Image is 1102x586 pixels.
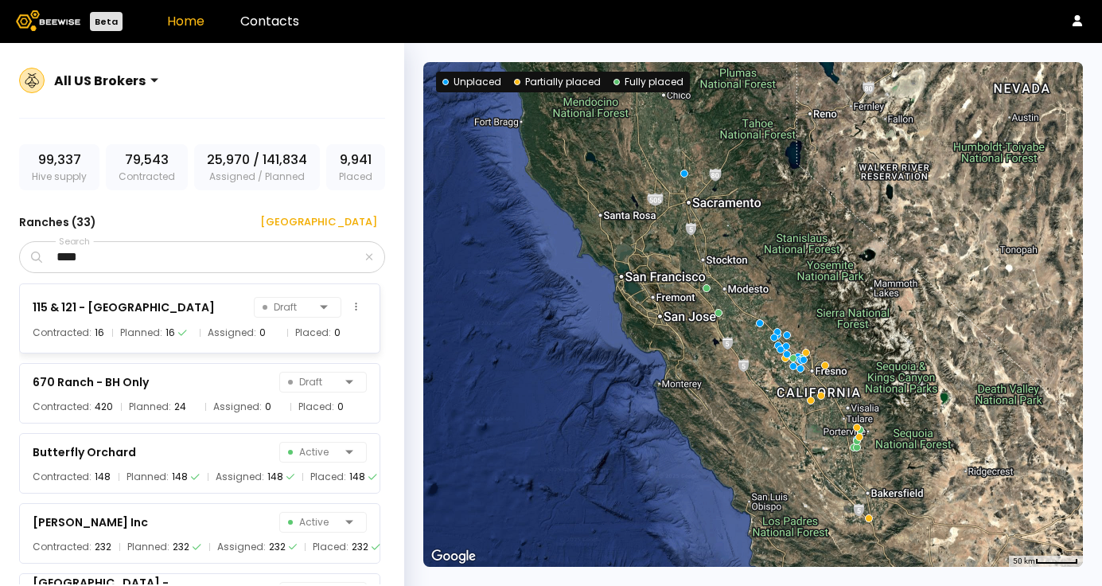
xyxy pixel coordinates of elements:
[313,539,349,555] span: Placed:
[129,399,171,415] span: Planned:
[33,539,92,555] span: Contracted:
[352,539,368,555] div: 232
[295,325,331,341] span: Placed:
[213,399,262,415] span: Assigned:
[125,150,169,170] span: 79,543
[90,12,123,31] div: Beta
[249,214,377,230] div: [GEOGRAPHIC_DATA]
[95,539,111,555] div: 232
[95,399,113,415] div: 420
[33,469,92,485] span: Contracted:
[427,546,480,567] a: Open this area in Google Maps (opens a new window)
[613,75,683,89] div: Fully placed
[326,144,385,190] div: Placed
[207,150,307,170] span: 25,970 / 141,834
[217,539,266,555] span: Assigned:
[95,325,104,341] div: 16
[33,373,149,392] div: 670 Ranch - BH Only
[310,469,346,485] span: Placed:
[16,10,80,31] img: Beewise logo
[106,144,188,190] div: Contracted
[19,144,99,190] div: Hive supply
[269,539,286,555] div: 232
[120,325,162,341] span: Planned:
[127,469,169,485] span: Planned:
[265,399,271,415] div: 0
[349,469,365,485] div: 148
[288,443,339,462] span: Active
[288,513,339,532] span: Active
[263,298,313,317] span: Draft
[174,399,186,415] div: 24
[1013,557,1035,565] span: 50 km
[288,373,339,392] span: Draft
[340,150,372,170] span: 9,941
[267,469,283,485] div: 148
[194,144,320,190] div: Assigned / Planned
[334,325,341,341] div: 0
[298,399,334,415] span: Placed:
[172,469,188,485] div: 148
[38,150,81,170] span: 99,337
[337,399,344,415] div: 0
[442,75,501,89] div: Unplaced
[33,513,148,532] div: [PERSON_NAME] Inc
[33,399,92,415] span: Contracted:
[33,298,215,317] div: 115 & 121 - [GEOGRAPHIC_DATA]
[208,325,256,341] span: Assigned:
[173,539,189,555] div: 232
[95,469,111,485] div: 148
[241,209,385,235] button: [GEOGRAPHIC_DATA]
[259,325,266,341] div: 0
[33,325,92,341] span: Contracted:
[216,469,264,485] span: Assigned:
[167,12,204,30] a: Home
[19,211,96,233] h3: Ranches ( 33 )
[127,539,169,555] span: Planned:
[514,75,601,89] div: Partially placed
[54,71,146,91] div: All US Brokers
[33,443,136,462] div: Butterfly Orchard
[240,12,299,30] a: Contacts
[1008,556,1083,567] button: Map Scale: 50 km per 50 pixels
[165,325,175,341] div: 16
[427,546,480,567] img: Google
